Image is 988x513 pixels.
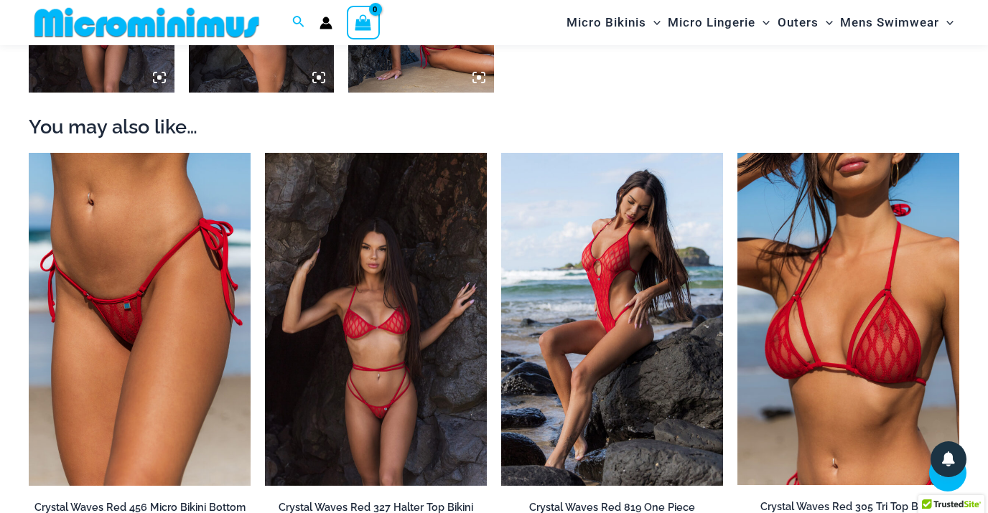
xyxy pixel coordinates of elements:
[778,4,819,41] span: Outers
[292,14,305,32] a: Search icon link
[501,153,723,486] img: Crystal Waves Red 819 One Piece 04
[664,4,773,41] a: Micro LingerieMenu ToggleMenu Toggle
[840,4,939,41] span: Mens Swimwear
[737,153,959,484] img: Crystal Waves 305 Tri Top 01
[755,4,770,41] span: Menu Toggle
[567,4,646,41] span: Micro Bikinis
[29,6,265,39] img: MM SHOP LOGO FLAT
[29,114,959,139] h2: You may also like…
[320,17,332,29] a: Account icon link
[265,153,487,486] img: Crystal Waves 327 Halter Top 4149 Thong 01
[836,4,957,41] a: Mens SwimwearMenu ToggleMenu Toggle
[774,4,836,41] a: OutersMenu ToggleMenu Toggle
[347,6,380,39] a: View Shopping Cart, empty
[501,153,723,486] a: Crystal Waves Red 819 One Piece 04Crystal Waves Red 819 One Piece 03Crystal Waves Red 819 One Pie...
[29,153,251,486] a: Crystal Waves 456 Bottom 02Crystal Waves 456 Bottom 01Crystal Waves 456 Bottom 01
[265,153,487,486] a: Crystal Waves 327 Halter Top 01Crystal Waves 327 Halter Top 4149 Thong 01Crystal Waves 327 Halter...
[939,4,954,41] span: Menu Toggle
[646,4,661,41] span: Menu Toggle
[563,4,664,41] a: Micro BikinisMenu ToggleMenu Toggle
[819,4,833,41] span: Menu Toggle
[668,4,755,41] span: Micro Lingerie
[561,2,959,43] nav: Site Navigation
[737,153,959,484] a: Crystal Waves 305 Tri Top 01Crystal Waves 305 Tri Top 4149 Thong 04Crystal Waves 305 Tri Top 4149...
[29,153,251,486] img: Crystal Waves 456 Bottom 02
